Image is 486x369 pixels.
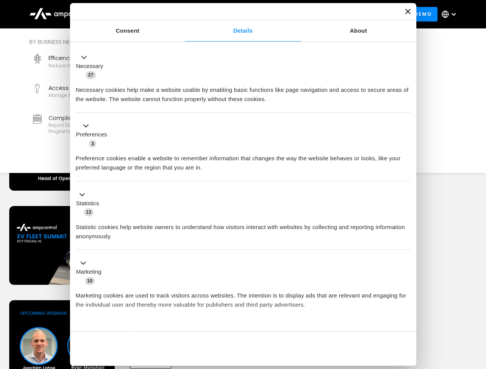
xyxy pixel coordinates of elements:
a: ComplianceReport data and stay compliant with EV programs [29,111,152,138]
label: Statistics [76,199,99,208]
div: Statistic cookies help website owners to understand how visitors interact with websites by collec... [76,217,411,241]
div: Manage EV charger security and access [48,92,141,98]
label: Necessary [76,62,104,71]
div: Preference cookies enable a website to remember information that changes the way the website beha... [76,148,411,172]
a: Access ControlManage EV charger security and access [29,81,152,108]
div: Necessary cookies help make a website usable by enabling basic functions like page navigation and... [76,80,411,104]
a: Details [185,20,301,42]
button: Statistics (13) [76,190,104,217]
div: Marketing cookies are used to track visitors across websites. The intention is to display ads tha... [76,285,411,309]
label: Marketing [76,268,102,276]
label: Preferences [76,130,107,139]
a: Consent [70,20,185,42]
span: 3 [89,140,96,148]
span: 2 [127,328,134,336]
div: Access Control [48,84,141,92]
span: 10 [85,277,95,285]
a: About [301,20,416,42]
button: Preferences (3) [76,121,112,148]
button: Marketing (10) [76,259,106,286]
div: Reduce grid contraints and fuel costs [48,63,137,69]
button: Unclassified (2) [76,327,139,337]
div: Efficency [48,54,137,62]
span: 27 [86,71,96,79]
a: EfficencyReduce grid contraints and fuel costs [29,51,152,78]
button: Okay [300,337,410,360]
span: 13 [84,208,94,216]
div: Compliance [48,114,149,122]
button: Necessary (27) [76,53,108,80]
div: Report data and stay compliant with EV programs [48,122,149,134]
div: By business need [29,38,279,46]
button: Close banner [405,9,411,14]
